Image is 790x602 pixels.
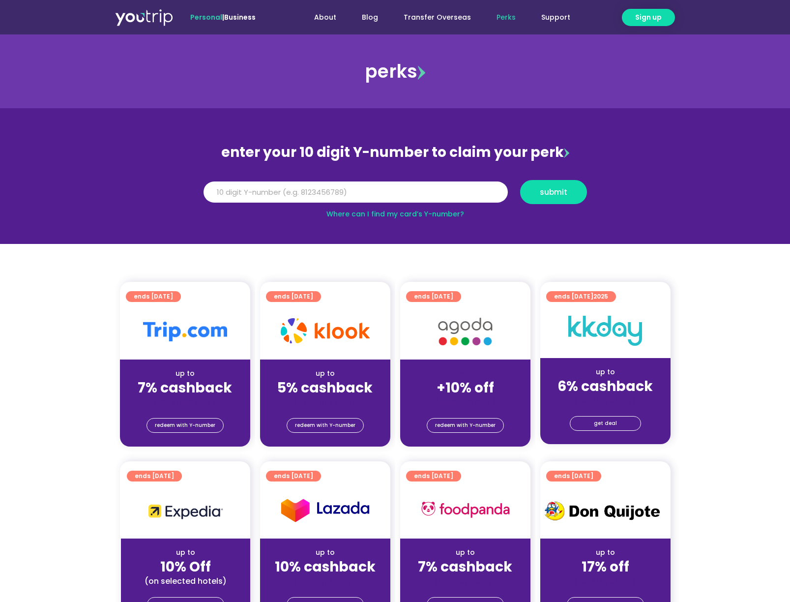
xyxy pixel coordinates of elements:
[204,180,587,211] form: Y Number
[570,416,641,431] a: get deal
[408,576,523,586] div: (for stays only)
[540,188,567,196] span: submit
[295,419,355,432] span: redeem with Y-number
[635,12,662,23] span: Sign up
[146,418,224,433] a: redeem with Y-number
[548,367,663,377] div: up to
[326,209,464,219] a: Where can I find my card’s Y-number?
[427,418,504,433] a: redeem with Y-number
[408,547,523,558] div: up to
[554,471,593,482] span: ends [DATE]
[268,576,382,586] div: (for stays only)
[456,368,474,378] span: up to
[301,8,349,27] a: About
[408,397,523,407] div: (for stays only)
[199,140,592,165] div: enter your 10 digit Y-number to claim your perk
[582,557,629,576] strong: 17% off
[418,557,512,576] strong: 7% cashback
[128,368,242,379] div: up to
[204,181,508,203] input: 10 digit Y-number (e.g. 8123456789)
[484,8,528,27] a: Perks
[594,417,617,430] span: get deal
[129,576,242,586] div: (on selected hotels)
[287,418,364,433] a: redeem with Y-number
[548,395,663,406] div: (for stays only)
[274,291,313,302] span: ends [DATE]
[127,471,182,482] a: ends [DATE]
[134,291,173,302] span: ends [DATE]
[435,419,496,432] span: redeem with Y-number
[520,180,587,204] button: submit
[414,291,453,302] span: ends [DATE]
[268,368,382,379] div: up to
[528,8,583,27] a: Support
[155,419,215,432] span: redeem with Y-number
[190,12,222,22] span: Personal
[546,471,601,482] a: ends [DATE]
[266,471,321,482] a: ends [DATE]
[160,557,211,576] strong: 10% Off
[437,378,494,397] strong: +10% off
[224,12,256,22] a: Business
[135,471,174,482] span: ends [DATE]
[593,292,608,301] span: 2025
[126,291,181,302] a: ends [DATE]
[266,291,321,302] a: ends [DATE]
[349,8,391,27] a: Blog
[275,557,376,576] strong: 10% cashback
[128,397,242,407] div: (for stays only)
[277,378,373,397] strong: 5% cashback
[391,8,484,27] a: Transfer Overseas
[548,547,663,558] div: up to
[282,8,583,27] nav: Menu
[268,397,382,407] div: (for stays only)
[129,547,242,558] div: up to
[274,471,313,482] span: ends [DATE]
[406,291,461,302] a: ends [DATE]
[622,9,675,26] a: Sign up
[138,378,232,397] strong: 7% cashback
[546,291,616,302] a: ends [DATE]2025
[268,547,382,558] div: up to
[557,377,653,396] strong: 6% cashback
[406,471,461,482] a: ends [DATE]
[554,291,608,302] span: ends [DATE]
[414,471,453,482] span: ends [DATE]
[190,12,256,22] span: |
[548,576,663,586] div: (for stays only)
